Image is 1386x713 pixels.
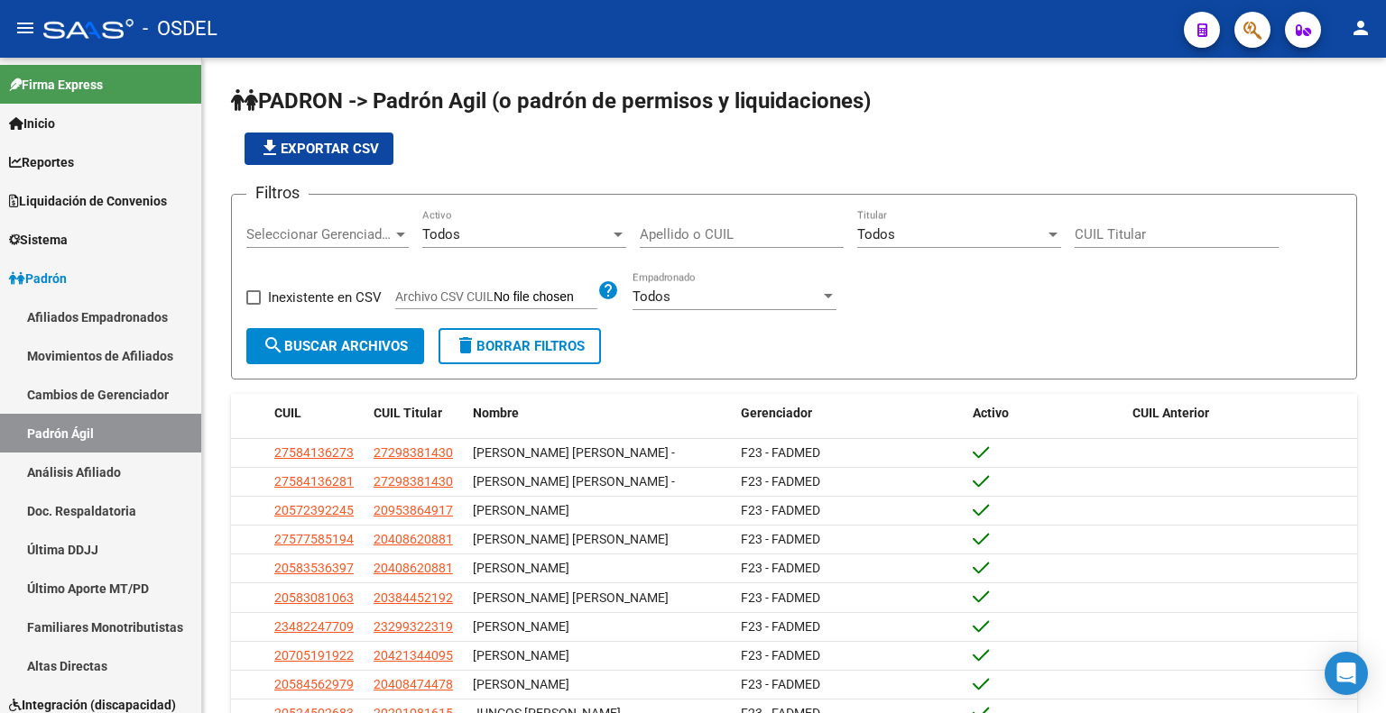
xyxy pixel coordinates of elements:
[274,677,354,691] span: 20584562979
[9,114,55,133] span: Inicio
[267,394,366,433] datatable-header-cell: CUIL
[741,590,820,605] span: F23 - FADMED
[263,338,408,354] span: Buscar Archivos
[473,677,569,691] span: [PERSON_NAME]
[9,230,68,250] span: Sistema
[473,445,675,460] span: [PERSON_NAME] [PERSON_NAME] -
[473,532,669,546] span: [PERSON_NAME] [PERSON_NAME]
[1325,652,1368,695] div: Open Intercom Messenger
[633,288,670,305] span: Todos
[734,394,966,433] datatable-header-cell: Gerenciador
[374,648,453,663] span: 20421344095
[741,532,820,546] span: F23 - FADMED
[395,289,494,304] span: Archivo CSV CUIL
[9,269,67,288] span: Padrón
[259,137,281,159] mat-icon: file_download
[274,561,354,575] span: 20583536397
[473,619,569,634] span: [PERSON_NAME]
[274,474,354,489] span: 27584136281
[274,406,301,420] span: CUIL
[274,619,354,634] span: 23482247709
[274,445,354,460] span: 27584136273
[245,133,393,165] button: Exportar CSV
[966,394,1125,433] datatable-header-cell: Activo
[473,561,569,575] span: [PERSON_NAME]
[246,226,393,242] span: Seleccionar Gerenciador
[9,152,74,172] span: Reportes
[143,9,217,49] span: - OSDEL
[374,503,453,517] span: 20953864917
[9,75,103,95] span: Firma Express
[374,677,453,691] span: 20408474478
[374,406,442,420] span: CUIL Titular
[741,445,820,460] span: F23 - FADMED
[246,328,424,364] button: Buscar Archivos
[374,561,453,575] span: 20408620881
[741,474,820,489] span: F23 - FADMED
[374,590,453,605] span: 20384452192
[263,334,284,356] mat-icon: search
[466,394,734,433] datatable-header-cell: Nombre
[1350,17,1372,39] mat-icon: person
[274,648,354,663] span: 20705191922
[374,445,453,460] span: 27298381430
[473,503,569,517] span: [PERSON_NAME]
[741,503,820,517] span: F23 - FADMED
[473,590,669,605] span: [PERSON_NAME] [PERSON_NAME]
[422,226,460,242] span: Todos
[274,532,354,546] span: 27577585194
[857,226,895,242] span: Todos
[274,590,354,605] span: 20583081063
[473,406,519,420] span: Nombre
[494,289,597,306] input: Archivo CSV CUIL
[741,677,820,691] span: F23 - FADMED
[374,532,453,546] span: 20408620881
[374,619,453,634] span: 23299322319
[1132,406,1209,420] span: CUIL Anterior
[268,287,382,308] span: Inexistente en CSV
[741,648,820,663] span: F23 - FADMED
[14,17,36,39] mat-icon: menu
[455,334,476,356] mat-icon: delete
[274,503,354,517] span: 20572392245
[259,141,379,157] span: Exportar CSV
[231,88,871,114] span: PADRON -> Padrón Agil (o padrón de permisos y liquidaciones)
[374,474,453,489] span: 27298381430
[597,279,619,301] mat-icon: help
[1125,394,1357,433] datatable-header-cell: CUIL Anterior
[973,406,1009,420] span: Activo
[9,191,167,211] span: Liquidación de Convenios
[455,338,585,354] span: Borrar Filtros
[741,619,820,634] span: F23 - FADMED
[741,561,820,575] span: F23 - FADMED
[741,406,812,420] span: Gerenciador
[366,394,466,433] datatable-header-cell: CUIL Titular
[246,180,309,206] h3: Filtros
[439,328,601,364] button: Borrar Filtros
[473,648,569,663] span: [PERSON_NAME]
[473,474,675,489] span: [PERSON_NAME] [PERSON_NAME] -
